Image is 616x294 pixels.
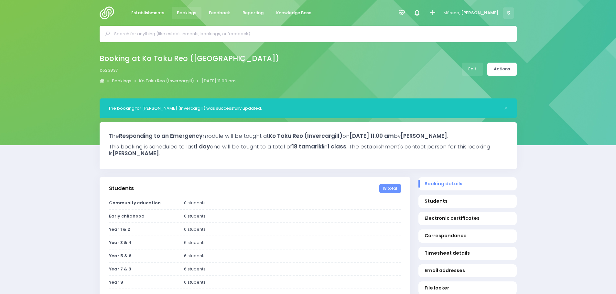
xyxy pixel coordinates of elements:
[462,63,483,76] a: Edit
[114,29,508,39] input: Search for anything (like establishments, bookings, or feedback)
[350,132,394,140] strong: [DATE] 11.00 am
[401,132,447,140] strong: [PERSON_NAME]
[425,180,510,187] span: Booking details
[109,279,123,285] strong: Year 9
[379,184,401,193] span: 18 total
[243,10,264,16] span: Reporting
[487,63,517,76] a: Actions
[237,7,269,19] a: Reporting
[109,239,132,246] strong: Year 3 & 4
[276,10,311,16] span: Knowledge Base
[425,198,510,205] span: Students
[109,200,161,206] strong: Community education
[172,7,202,19] a: Bookings
[109,226,130,232] strong: Year 1 & 2
[180,266,405,272] div: 6 students
[204,7,235,19] a: Feedback
[425,250,510,257] span: Timesheet details
[109,185,134,192] h3: Students
[269,132,342,140] strong: Ko Taku Reo (Invercargill)
[180,213,405,219] div: 0 students
[100,54,279,63] h2: Booking at Ko Taku Reo ([GEOGRAPHIC_DATA])
[180,279,405,286] div: 0 students
[425,232,510,239] span: Correspondance
[177,10,196,16] span: Bookings
[108,105,500,112] div: The booking for [PERSON_NAME] (Invercargill) was successfully updated.
[109,266,131,272] strong: Year 7 & 8
[425,215,510,222] span: Electronic certificates
[109,143,507,157] h3: This booking is scheduled to last and will be taught to a total of in . The establishment's conta...
[139,78,194,84] a: Ko Taku Reo (Invercargill)
[100,6,118,19] img: Logo
[109,133,507,139] h3: The module will be taught at on by .
[328,143,346,150] strong: 1 class
[180,253,405,259] div: 6 students
[209,10,230,16] span: Feedback
[201,78,235,84] a: [DATE] 11.00 am
[461,10,499,16] span: [PERSON_NAME]
[418,264,517,278] a: Email addresses
[504,106,508,110] button: Close
[196,143,210,150] strong: 1 day
[180,226,405,233] div: 0 students
[425,285,510,291] span: File locker
[131,10,164,16] span: Establishments
[180,239,405,246] div: 6 students
[180,200,405,206] div: 0 students
[119,132,202,140] strong: Responding to an Emergency
[503,7,514,19] span: S
[109,253,132,259] strong: Year 5 & 6
[425,267,510,274] span: Email addresses
[418,177,517,190] a: Booking details
[100,67,118,74] span: b523837
[271,7,317,19] a: Knowledge Base
[126,7,170,19] a: Establishments
[418,195,517,208] a: Students
[112,78,131,84] a: Bookings
[418,212,517,225] a: Electronic certificates
[109,213,145,219] strong: Early childhood
[418,229,517,243] a: Correspondance
[292,143,323,150] strong: 18 tamariki
[113,149,159,157] strong: [PERSON_NAME]
[443,10,460,16] span: Mōrena,
[418,247,517,260] a: Timesheet details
